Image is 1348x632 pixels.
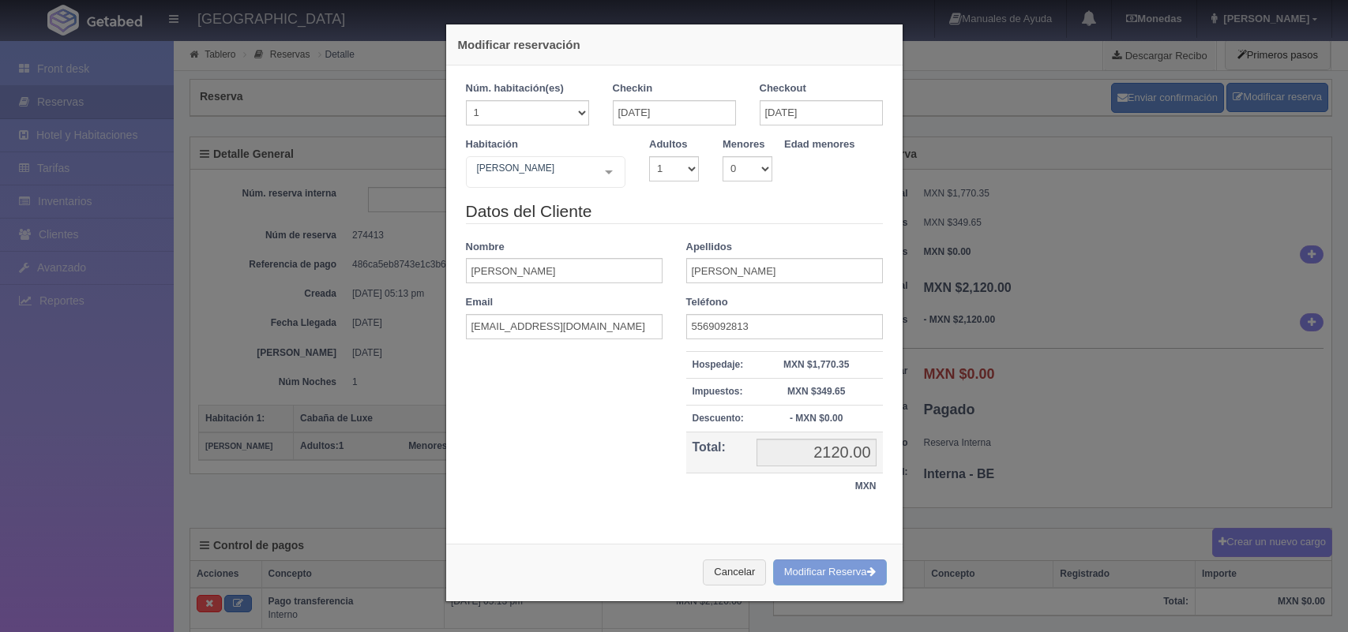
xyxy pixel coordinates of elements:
label: Apellidos [686,240,733,255]
label: Nombre [466,240,505,255]
label: Núm. habitación(es) [466,81,564,96]
label: Edad menores [784,137,855,152]
strong: MXN $349.65 [787,386,845,397]
button: Cancelar [703,559,766,585]
th: Total: [686,432,750,473]
legend: Datos del Cliente [466,200,883,224]
th: Hospedaje: [686,351,750,378]
label: Checkout [760,81,806,96]
input: Seleccionar hab. [473,160,483,185]
label: Adultos [649,137,687,152]
span: [PERSON_NAME] [473,160,594,176]
h4: Modificar reservación [458,36,891,53]
strong: MXN $1,770.35 [783,359,849,370]
label: Habitación [466,137,518,152]
strong: MXN [855,481,877,492]
strong: - MXN $0.00 [790,413,843,424]
th: Descuento: [686,405,750,432]
label: Checkin [613,81,653,96]
label: Menores [723,137,764,152]
input: DD-MM-AAAA [613,100,736,125]
th: Impuestos: [686,378,750,405]
label: Email [466,295,494,310]
label: Teléfono [686,295,728,310]
input: DD-MM-AAAA [760,100,883,125]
